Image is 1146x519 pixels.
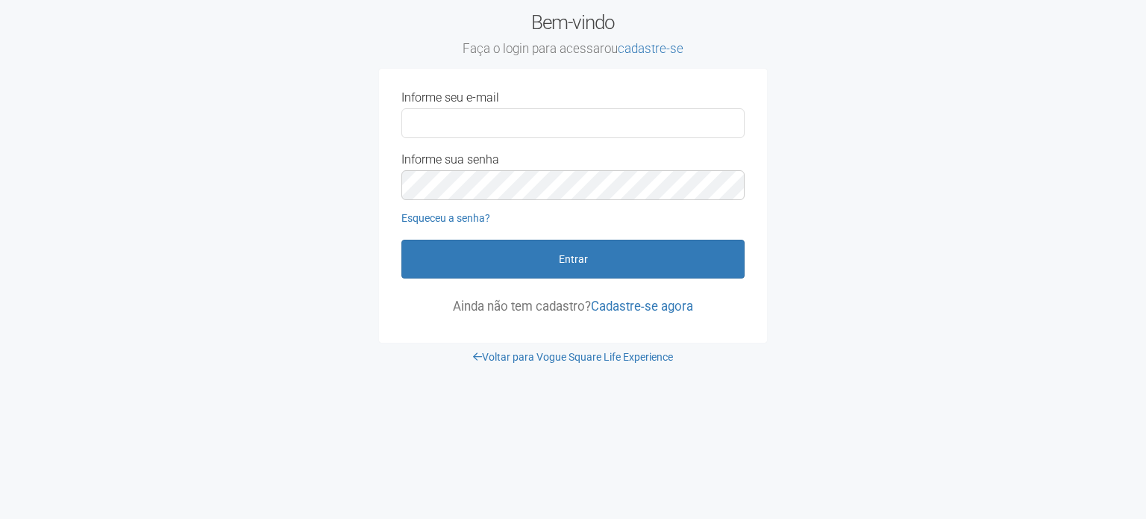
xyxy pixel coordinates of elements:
a: cadastre-se [618,41,683,56]
a: Esqueceu a senha? [401,212,490,224]
label: Informe sua senha [401,153,499,167]
span: ou [604,41,683,56]
a: Voltar para Vogue Square Life Experience [473,351,673,363]
button: Entrar [401,240,745,279]
a: Cadastre-se agora [591,299,693,314]
small: Faça o login para acessar [379,41,767,58]
label: Informe seu e-mail [401,91,499,105]
h2: Bem-vindo [379,11,767,58]
p: Ainda não tem cadastro? [401,299,745,313]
